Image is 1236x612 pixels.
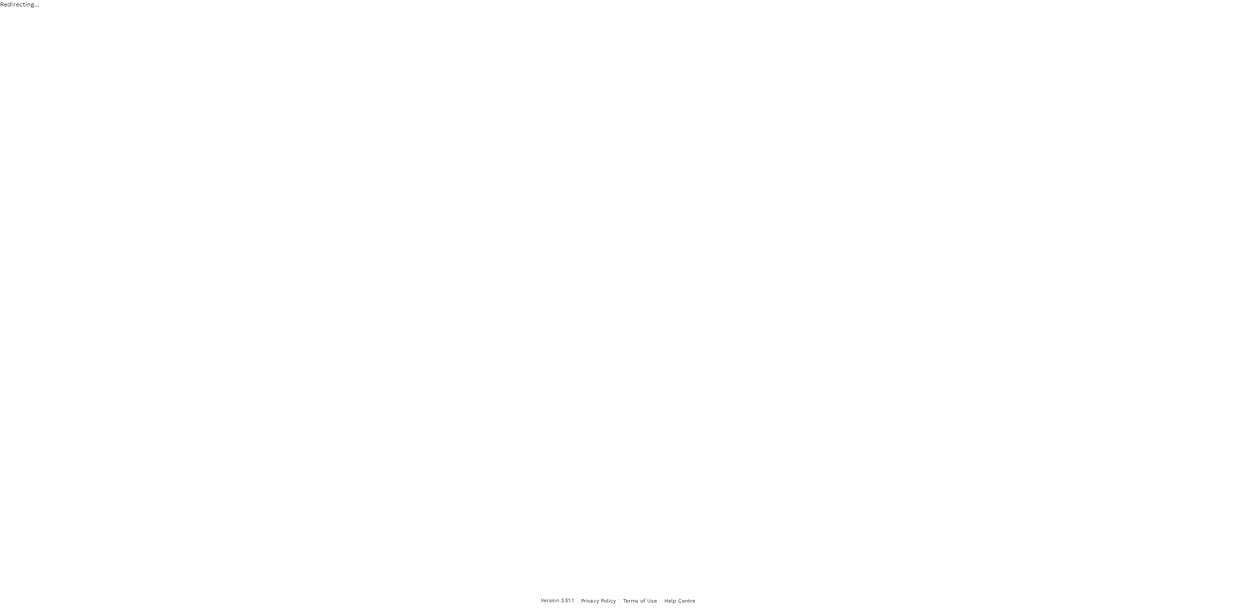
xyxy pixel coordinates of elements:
a: Privacy Policy [581,596,616,606]
span: Version 3.51.1 [541,597,574,605]
a: Terms of Use [623,596,657,606]
span: Help Centre [664,598,696,604]
a: Help Centre [664,596,696,606]
span: Privacy Policy [581,598,616,604]
span: Terms of Use [623,598,657,604]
